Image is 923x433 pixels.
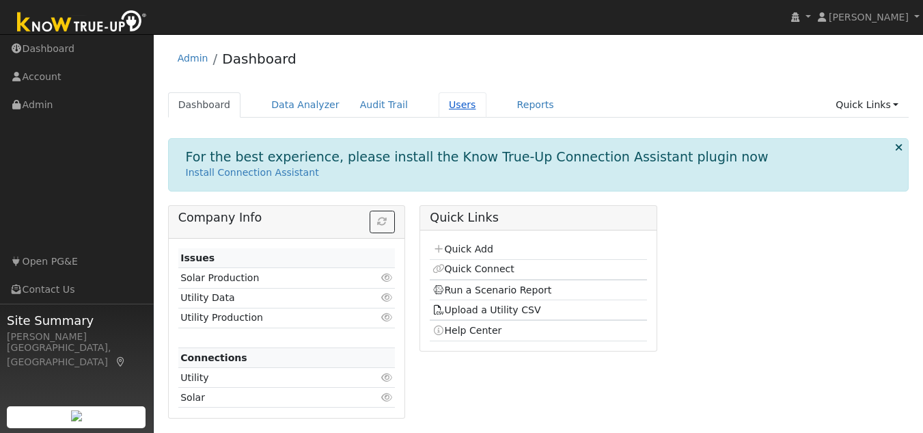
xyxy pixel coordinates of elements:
[178,368,360,388] td: Utility
[507,92,564,118] a: Reports
[178,388,360,408] td: Solar
[381,373,393,382] i: Click to view
[432,304,541,315] a: Upload a Utility CSV
[381,273,393,283] i: Click to view
[178,53,208,64] a: Admin
[825,92,909,118] a: Quick Links
[432,263,514,274] a: Quick Connect
[180,352,247,363] strong: Connections
[7,330,146,344] div: [PERSON_NAME]
[10,8,154,38] img: Know True-Up
[186,167,319,178] a: Install Connection Assistant
[186,149,769,165] h1: For the best experience, please install the Know True-Up Connection Assistant plugin now
[222,51,297,67] a: Dashboard
[115,356,127,367] a: Map
[178,288,360,308] td: Utility Data
[7,341,146,369] div: [GEOGRAPHIC_DATA], [GEOGRAPHIC_DATA]
[178,268,360,288] td: Solar Production
[71,410,82,421] img: retrieve
[7,311,146,330] span: Site Summary
[168,92,241,118] a: Dashboard
[381,393,393,402] i: Click to view
[432,285,552,296] a: Run a Scenario Report
[432,325,502,336] a: Help Center
[350,92,418,118] a: Audit Trail
[178,211,395,225] h5: Company Info
[261,92,350,118] a: Data Analyzer
[439,92,486,118] a: Users
[381,293,393,302] i: Click to view
[829,12,909,23] span: [PERSON_NAME]
[432,244,493,254] a: Quick Add
[381,313,393,322] i: Click to view
[178,308,360,328] td: Utility Production
[180,252,215,263] strong: Issues
[430,211,646,225] h5: Quick Links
